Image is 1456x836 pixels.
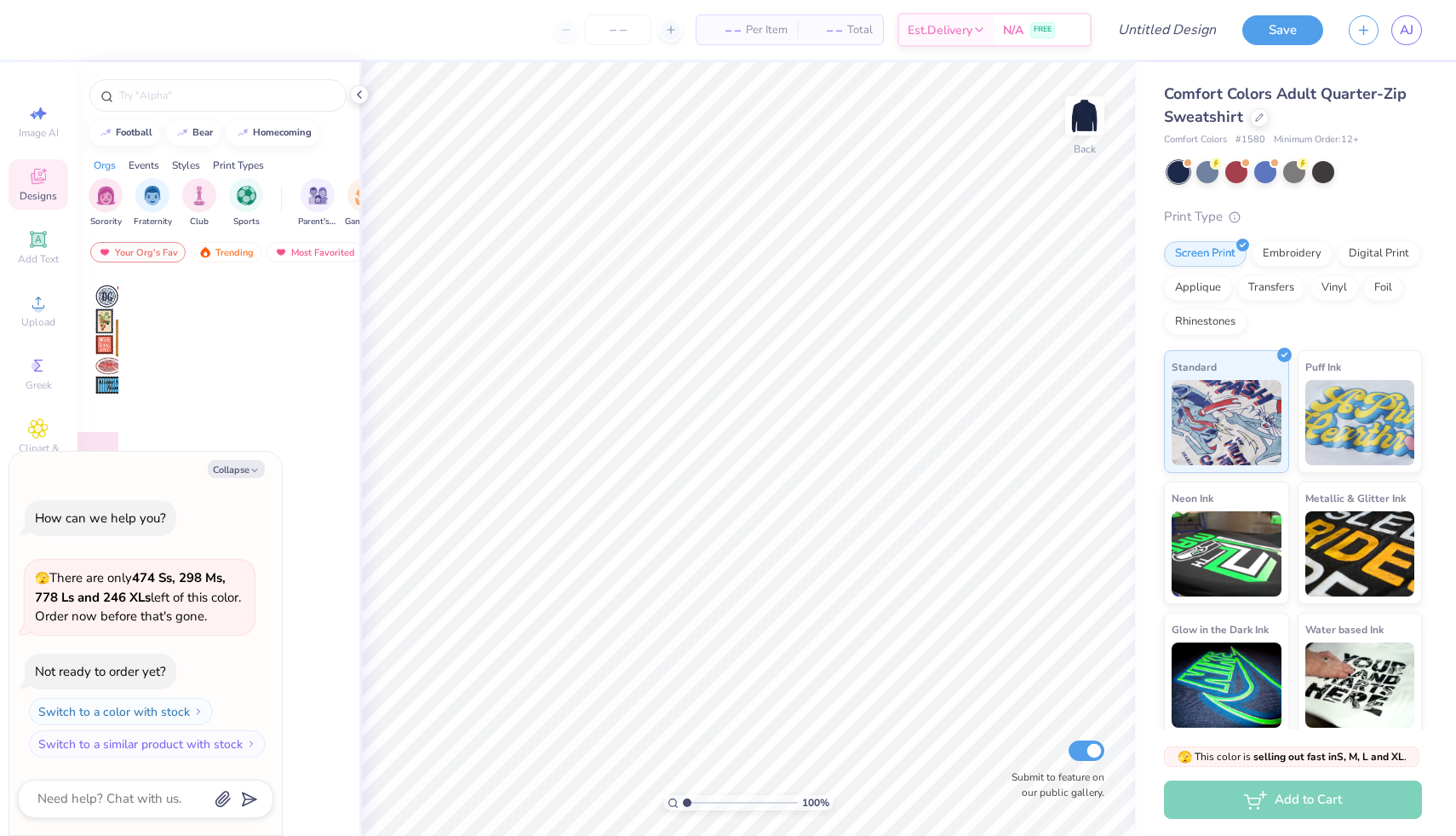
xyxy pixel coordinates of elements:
[35,570,49,586] span: 🫣
[1164,133,1227,147] span: Comfort Colors
[198,246,212,258] img: trending.gif
[1164,309,1247,335] div: Rhinestones
[308,186,328,205] img: Parent's Weekend Image
[1235,133,1265,147] span: # 1580
[1305,643,1415,728] img: Water based Ink
[21,315,55,329] span: Upload
[18,252,59,266] span: Add Text
[1172,358,1217,376] span: Standard
[208,460,265,478] button: Collapse
[1068,99,1102,133] img: Back
[1310,275,1358,301] div: Vinyl
[89,120,160,146] button: football
[1074,141,1096,157] div: Back
[118,87,335,104] input: Try "Alpha"
[192,128,213,137] div: bear
[746,21,788,39] span: Per Item
[253,128,312,137] div: homecoming
[1034,24,1052,36] span: FREE
[166,120,221,146] button: bear
[1172,620,1269,638] span: Glow in the Dark Ink
[129,158,159,173] div: Events
[89,178,123,228] button: filter button
[190,186,209,205] img: Club Image
[20,189,57,203] span: Designs
[134,178,172,228] button: filter button
[182,178,216,228] div: filter for Club
[134,178,172,228] div: filter for Fraternity
[1363,275,1403,301] div: Foil
[213,158,264,173] div: Print Types
[1172,489,1213,507] span: Neon Ink
[355,186,375,205] img: Game Day Image
[298,216,337,228] span: Parent's Weekend
[345,216,384,228] span: Game Day
[1400,20,1413,40] span: AJ
[191,242,261,262] div: Trending
[233,216,260,228] span: Sports
[35,663,166,680] div: Not ready to order yet?
[229,178,263,228] div: filter for Sports
[707,21,741,39] span: – –
[1305,358,1341,376] span: Puff Ink
[35,510,166,527] div: How can we help you?
[298,178,337,228] button: filter button
[1274,133,1359,147] span: Minimum Order: 12 +
[89,178,123,228] div: filter for Sorority
[1172,380,1281,465] img: Standard
[98,246,112,258] img: most_fav.gif
[29,730,266,758] button: Switch to a similar product with stock
[19,126,59,140] span: Image AI
[246,739,256,749] img: Switch to a similar product with stock
[1253,750,1404,764] strong: selling out fast in S, M, L and XL
[35,569,241,625] span: There are only left of this color. Order now before that's gone.
[847,21,873,39] span: Total
[99,128,112,138] img: trend_line.gif
[1104,13,1230,47] input: Untitled Design
[134,216,172,228] span: Fraternity
[1252,241,1333,267] div: Embroidery
[29,698,213,725] button: Switch to a color with stock
[90,216,122,228] span: Sorority
[1164,275,1232,301] div: Applique
[193,706,203,717] img: Switch to a color with stock
[96,186,116,205] img: Sorority Image
[229,178,263,228] button: filter button
[1391,15,1422,45] a: AJ
[190,216,209,228] span: Club
[9,441,68,469] span: Clipart & logos
[1305,380,1415,465] img: Puff Ink
[274,246,288,258] img: most_fav.gif
[1237,275,1305,301] div: Transfers
[1338,241,1420,267] div: Digital Print
[90,242,186,262] div: Your Org's Fav
[1164,84,1407,127] span: Comfort Colors Adult Quarter-Zip Sweatshirt
[1178,749,1407,764] span: This color is .
[1003,21,1023,39] span: N/A
[808,21,842,39] span: – –
[585,14,651,45] input: – –
[35,569,226,606] strong: 474 Ss, 298 Ms, 778 Ls and 246 XLs
[267,242,363,262] div: Most Favorited
[1172,511,1281,597] img: Neon Ink
[1242,15,1323,45] button: Save
[1305,489,1406,507] span: Metallic & Glitter Ink
[1305,511,1415,597] img: Metallic & Glitter Ink
[1164,241,1247,267] div: Screen Print
[143,186,162,205] img: Fraternity Image
[345,178,384,228] button: filter button
[345,178,384,228] div: filter for Game Day
[175,128,189,138] img: trend_line.gif
[26,378,52,392] span: Greek
[802,795,829,810] span: 100 %
[236,128,249,138] img: trend_line.gif
[172,158,200,173] div: Styles
[1172,643,1281,728] img: Glow in the Dark Ink
[298,178,337,228] div: filter for Parent's Weekend
[1164,207,1422,227] div: Print Type
[237,186,256,205] img: Sports Image
[908,21,972,39] span: Est. Delivery
[116,128,152,137] div: football
[1002,770,1104,800] label: Submit to feature on our public gallery.
[1305,620,1384,638] span: Water based Ink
